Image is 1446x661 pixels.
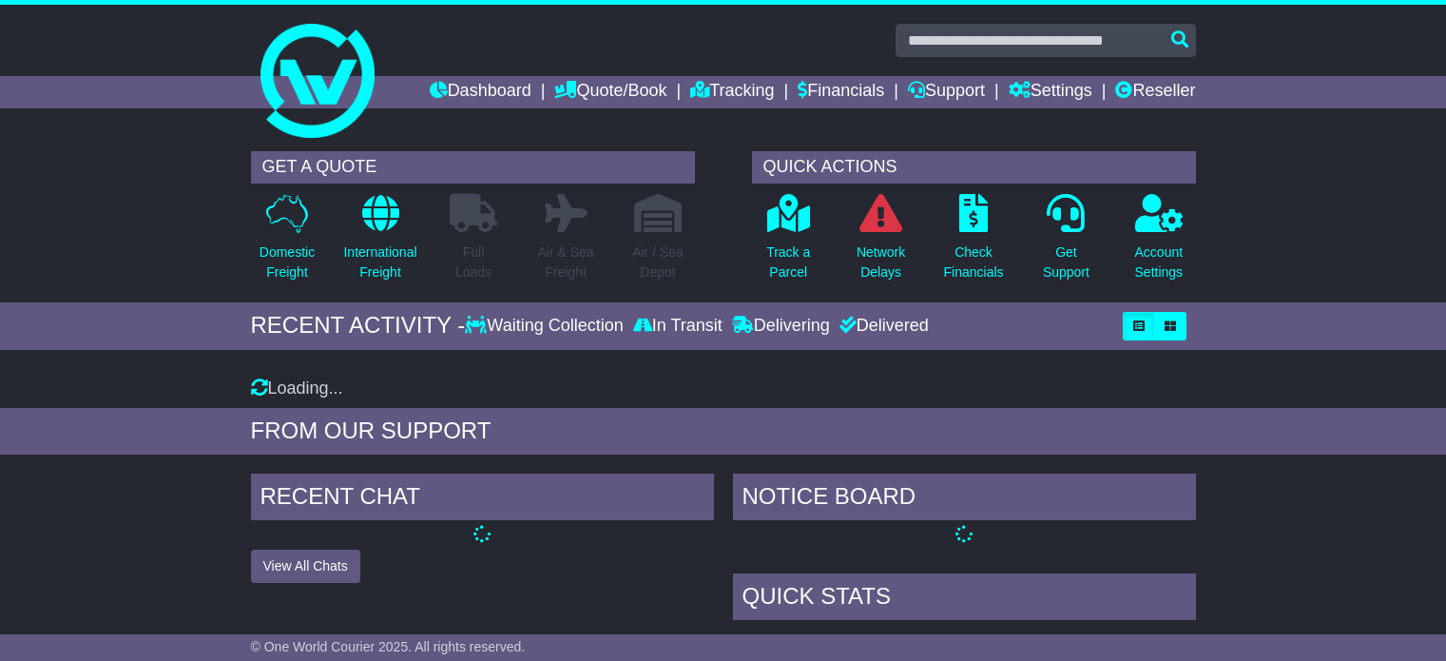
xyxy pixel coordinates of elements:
[430,76,531,108] a: Dashboard
[727,316,835,337] div: Delivering
[1043,243,1089,282] p: Get Support
[943,193,1005,293] a: CheckFinancials
[251,639,526,654] span: © One World Courier 2025. All rights reserved.
[628,316,727,337] div: In Transit
[766,243,810,282] p: Track a Parcel
[1009,76,1092,108] a: Settings
[944,243,1004,282] p: Check Financials
[733,574,1196,625] div: Quick Stats
[259,193,316,293] a: DomesticFreight
[251,151,695,184] div: GET A QUOTE
[733,474,1196,525] div: NOTICE BOARD
[857,243,905,282] p: Network Delays
[632,243,684,282] p: Air / Sea Depot
[554,76,666,108] a: Quote/Book
[752,151,1196,184] div: QUICK ACTIONS
[1135,243,1184,282] p: Account Settings
[343,243,416,282] p: International Freight
[342,193,417,293] a: InternationalFreight
[465,316,627,337] div: Waiting Collection
[908,76,985,108] a: Support
[251,474,714,525] div: RECENT CHAT
[251,379,1196,399] div: Loading...
[765,193,811,293] a: Track aParcel
[856,193,906,293] a: NetworkDelays
[260,243,315,282] p: Domestic Freight
[798,76,884,108] a: Financials
[690,76,774,108] a: Tracking
[450,243,497,282] p: Full Loads
[251,312,466,340] div: RECENT ACTIVITY -
[251,550,360,583] button: View All Chats
[1134,193,1185,293] a: AccountSettings
[537,243,593,282] p: Air & Sea Freight
[251,418,1196,445] div: FROM OUR SUPPORT
[835,316,929,337] div: Delivered
[1042,193,1090,293] a: GetSupport
[1115,76,1195,108] a: Reseller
